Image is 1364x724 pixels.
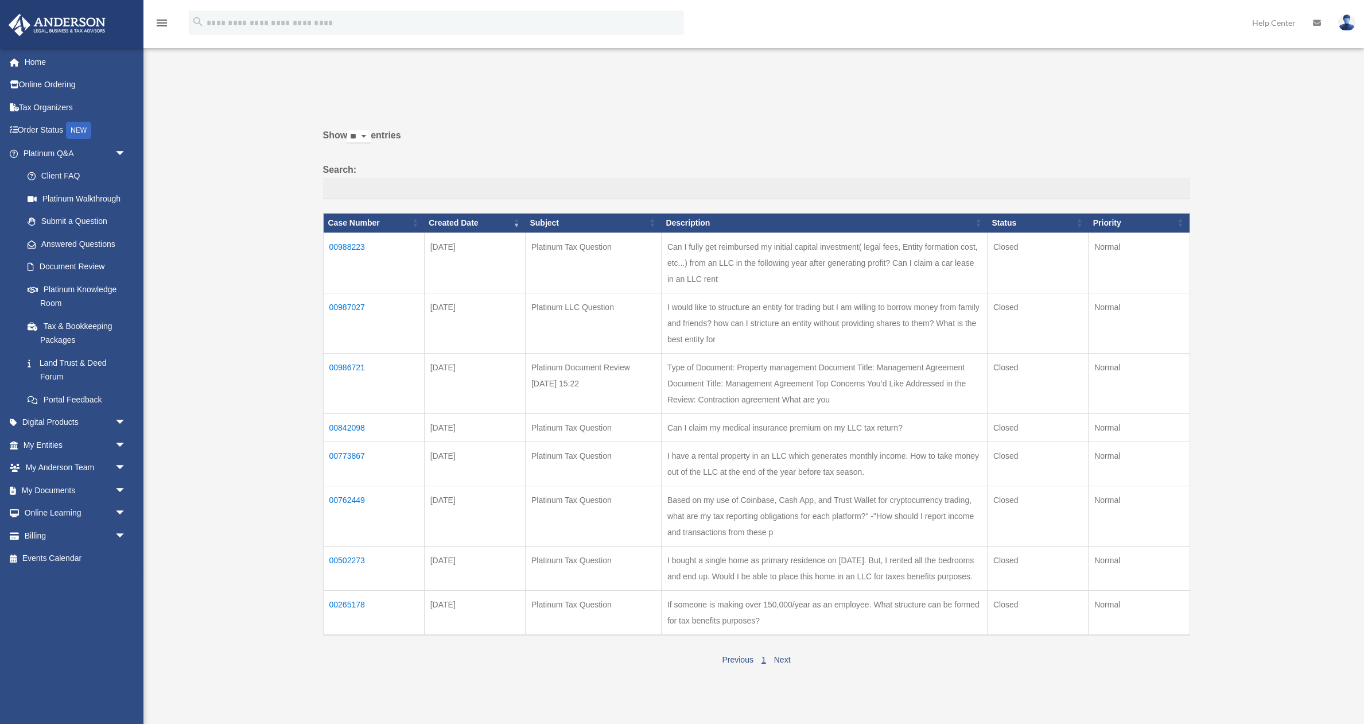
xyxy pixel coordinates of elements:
[424,413,525,442] td: [DATE]
[323,178,1190,200] input: Search:
[525,233,661,293] td: Platinum Tax Question
[1089,546,1190,590] td: Normal
[424,214,525,233] th: Created Date: activate to sort column ascending
[8,51,143,73] a: Home
[66,122,91,139] div: NEW
[987,293,1088,353] td: Closed
[424,442,525,486] td: [DATE]
[987,413,1088,442] td: Closed
[424,353,525,413] td: [DATE]
[8,411,143,434] a: Digital Productsarrow_drop_down
[115,411,138,435] span: arrow_drop_down
[8,547,143,570] a: Events Calendar
[8,502,143,525] a: Online Learningarrow_drop_down
[1089,214,1190,233] th: Priority: activate to sort column ascending
[774,655,791,664] a: Next
[8,433,143,456] a: My Entitiesarrow_drop_down
[16,315,138,351] a: Tax & Bookkeeping Packages
[525,293,661,353] td: Platinum LLC Question
[115,433,138,457] span: arrow_drop_down
[323,293,424,353] td: 00987027
[1089,293,1190,353] td: Normal
[987,233,1088,293] td: Closed
[323,353,424,413] td: 00986721
[8,479,143,502] a: My Documentsarrow_drop_down
[661,293,987,353] td: I would like to structure an entity for trading but I am willing to borrow money from family and ...
[115,456,138,480] span: arrow_drop_down
[661,590,987,635] td: If someone is making over 150,000/year as an employee. What structure can be formed for tax benef...
[5,14,109,36] img: Anderson Advisors Platinum Portal
[661,442,987,486] td: I have a rental property in an LLC which generates monthly income. How to take money out of the L...
[16,165,138,188] a: Client FAQ
[115,142,138,165] span: arrow_drop_down
[8,96,143,119] a: Tax Organizers
[525,413,661,442] td: Platinum Tax Question
[525,353,661,413] td: Platinum Document Review [DATE] 15:22
[525,546,661,590] td: Platinum Tax Question
[661,214,987,233] th: Description: activate to sort column ascending
[323,413,424,442] td: 00842098
[8,524,143,547] a: Billingarrow_drop_down
[1089,233,1190,293] td: Normal
[8,119,143,142] a: Order StatusNEW
[8,73,143,96] a: Online Ordering
[155,16,169,30] i: menu
[155,20,169,30] a: menu
[1089,442,1190,486] td: Normal
[16,351,138,388] a: Land Trust & Deed Forum
[16,278,138,315] a: Platinum Knowledge Room
[347,130,371,144] select: Showentries
[323,546,424,590] td: 00502273
[1089,590,1190,635] td: Normal
[1338,14,1355,31] img: User Pic
[424,233,525,293] td: [DATE]
[987,486,1088,546] td: Closed
[987,214,1088,233] th: Status: activate to sort column ascending
[16,388,138,411] a: Portal Feedback
[987,546,1088,590] td: Closed
[192,16,204,28] i: search
[424,486,525,546] td: [DATE]
[987,353,1088,413] td: Closed
[323,442,424,486] td: 00773867
[1089,486,1190,546] td: Normal
[16,233,132,255] a: Answered Questions
[424,546,525,590] td: [DATE]
[16,255,138,278] a: Document Review
[1089,413,1190,442] td: Normal
[16,187,138,210] a: Platinum Walkthrough
[722,655,753,664] a: Previous
[661,413,987,442] td: Can I claim my medical insurance premium on my LLC tax return?
[323,127,1190,155] label: Show entries
[8,142,138,165] a: Platinum Q&Aarrow_drop_down
[661,486,987,546] td: Based on my use of Coinbase, Cash App, and Trust Wallet for cryptocurrency trading, what are my t...
[323,233,424,293] td: 00988223
[115,502,138,525] span: arrow_drop_down
[115,524,138,548] span: arrow_drop_down
[424,293,525,353] td: [DATE]
[424,590,525,635] td: [DATE]
[661,546,987,590] td: I bought a single home as primary residence on [DATE]. But, I rented all the bedrooms and end up....
[323,162,1190,200] label: Search:
[323,214,424,233] th: Case Number: activate to sort column ascending
[16,210,138,233] a: Submit a Question
[987,590,1088,635] td: Closed
[323,486,424,546] td: 00762449
[525,590,661,635] td: Platinum Tax Question
[115,479,138,502] span: arrow_drop_down
[661,233,987,293] td: Can I fully get reimbursed my initial capital investment( legal fees, Entity formation cost, etc....
[323,590,424,635] td: 00265178
[525,486,661,546] td: Platinum Tax Question
[987,442,1088,486] td: Closed
[8,456,143,479] a: My Anderson Teamarrow_drop_down
[1089,353,1190,413] td: Normal
[661,353,987,413] td: Type of Document: Property management Document Title: Management Agreement Document Title: Manage...
[761,655,766,664] a: 1
[525,214,661,233] th: Subject: activate to sort column ascending
[525,442,661,486] td: Platinum Tax Question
